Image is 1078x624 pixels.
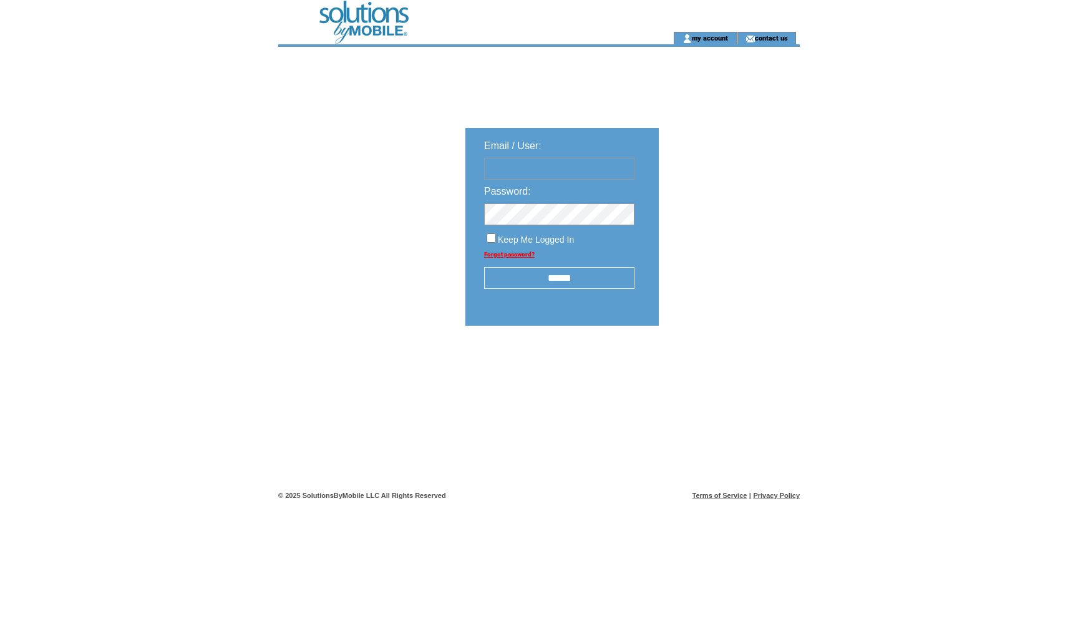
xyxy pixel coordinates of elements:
a: my account [692,34,728,42]
a: Forgot password? [484,251,535,258]
span: © 2025 SolutionsByMobile LLC All Rights Reserved [278,492,446,499]
span: Keep Me Logged In [498,235,574,245]
img: account_icon.gif [682,34,692,44]
a: Terms of Service [692,492,747,499]
span: Password: [484,186,531,197]
span: Email / User: [484,140,541,151]
span: | [749,492,751,499]
img: contact_us_icon.gif [745,34,755,44]
img: transparent.png [695,357,757,373]
a: Privacy Policy [753,492,800,499]
a: contact us [755,34,788,42]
